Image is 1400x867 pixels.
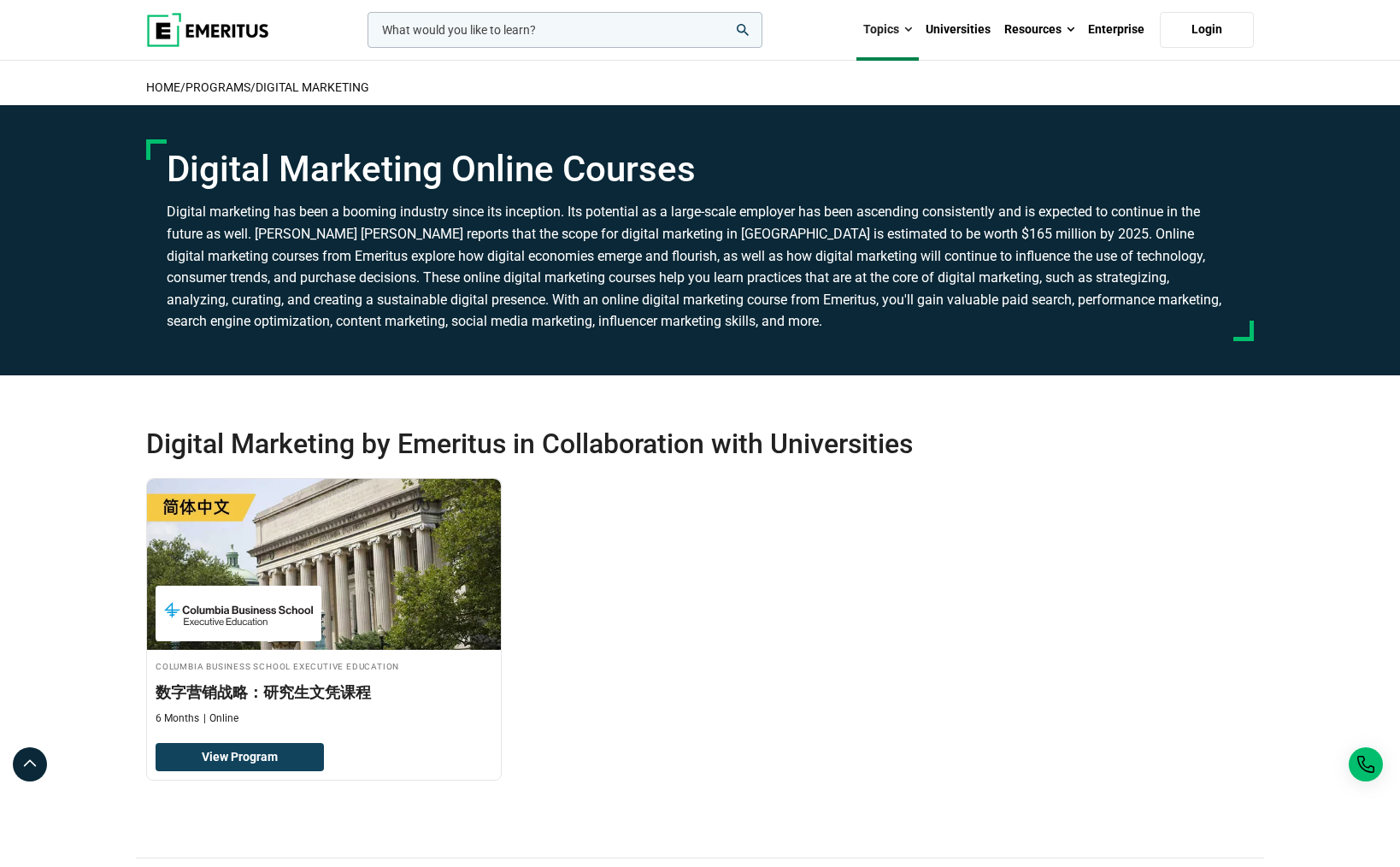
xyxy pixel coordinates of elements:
a: Programs [185,80,250,94]
img: 数字营销战略：研究生文凭课程 | Online Digital Marketing Course [147,479,501,650]
h2: / / [146,69,1254,105]
img: Columbia Business School Executive Education [164,594,313,633]
h2: Digital Marketing by Emeritus in Collaboration with Universities [146,427,1143,461]
a: Digital Marketing [256,80,369,94]
a: Login [1160,12,1254,48]
h4: Columbia Business School Executive Education [156,658,492,673]
p: 6 Months [156,711,199,726]
h3: 数字营销战略：研究生文凭课程 [156,681,492,703]
p: Online [203,711,238,726]
a: View Program [156,743,324,772]
input: woocommerce-product-search-field-0 [368,12,762,48]
h3: Digital marketing has been a booming industry since its inception. Its potential as a large-scale... [167,201,1233,333]
a: home [146,80,180,94]
a: Digital Marketing Course by Columbia Business School Executive Education - Columbia Business Scho... [147,479,501,734]
h1: Digital Marketing Online Courses [167,148,1233,191]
